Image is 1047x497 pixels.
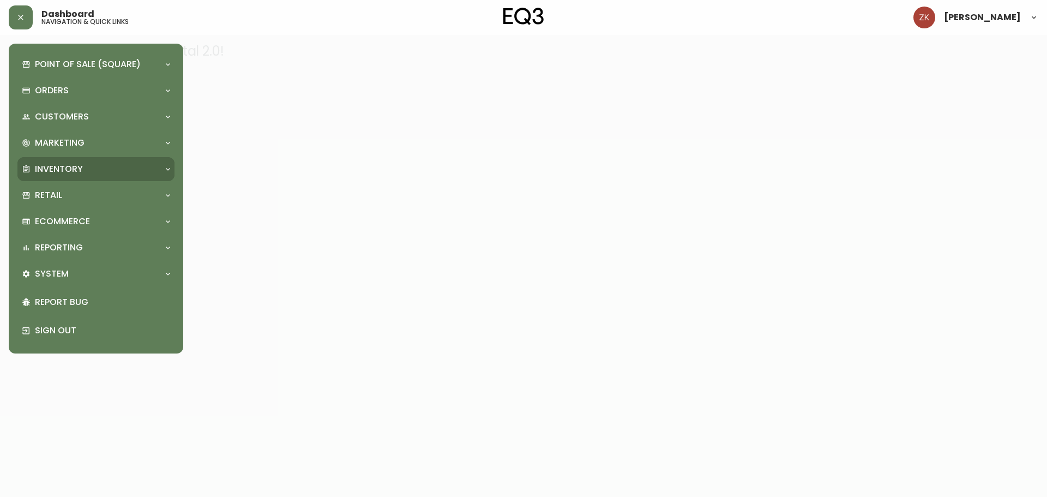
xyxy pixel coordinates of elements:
div: System [17,262,174,286]
div: Reporting [17,236,174,260]
h5: navigation & quick links [41,19,129,25]
span: [PERSON_NAME] [944,13,1021,22]
div: Retail [17,183,174,207]
div: Customers [17,105,174,129]
div: Sign Out [17,316,174,345]
p: Retail [35,189,62,201]
p: Report Bug [35,296,170,308]
div: Ecommerce [17,209,174,233]
p: System [35,268,69,280]
p: Reporting [35,242,83,254]
div: Inventory [17,157,174,181]
span: Dashboard [41,10,94,19]
p: Sign Out [35,325,170,337]
p: Inventory [35,163,83,175]
p: Point of Sale (Square) [35,58,141,70]
p: Ecommerce [35,215,90,227]
p: Orders [35,85,69,97]
div: Report Bug [17,288,174,316]
p: Marketing [35,137,85,149]
img: ac4060352bbca922b7bb6492bc802e6d [913,7,935,28]
img: logo [503,8,544,25]
div: Orders [17,79,174,103]
div: Point of Sale (Square) [17,52,174,76]
div: Marketing [17,131,174,155]
p: Customers [35,111,89,123]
